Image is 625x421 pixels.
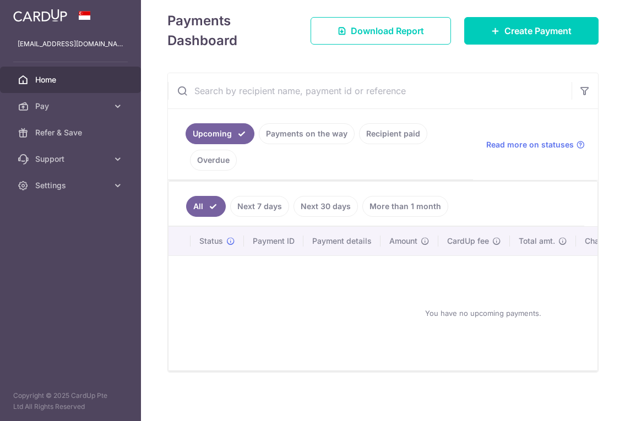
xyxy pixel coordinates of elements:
th: Payment ID [244,227,303,255]
a: Recipient paid [359,123,427,144]
span: Settings [35,180,108,191]
a: More than 1 month [362,196,448,217]
span: Help [97,8,120,18]
a: Upcoming [186,123,254,144]
span: Pay [35,101,108,112]
input: Search by recipient name, payment id or reference [168,73,572,108]
a: All [186,196,226,217]
span: Support [35,154,108,165]
a: Download Report [311,17,451,45]
span: Refer & Save [35,127,108,138]
p: [EMAIL_ADDRESS][DOMAIN_NAME] [18,39,123,50]
a: Next 7 days [230,196,289,217]
span: Download Report [351,24,424,37]
span: Total amt. [519,236,555,247]
a: Overdue [190,150,237,171]
h4: Payments Dashboard [167,11,291,51]
th: Payment details [303,227,381,255]
a: Read more on statuses [486,139,585,150]
span: Read more on statuses [486,139,574,150]
span: Home [35,74,108,85]
a: Next 30 days [294,196,358,217]
a: Payments on the way [259,123,355,144]
span: Status [199,236,223,247]
img: CardUp [13,9,67,22]
span: CardUp fee [447,236,489,247]
span: Create Payment [504,24,572,37]
a: Create Payment [464,17,599,45]
span: Amount [389,236,417,247]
